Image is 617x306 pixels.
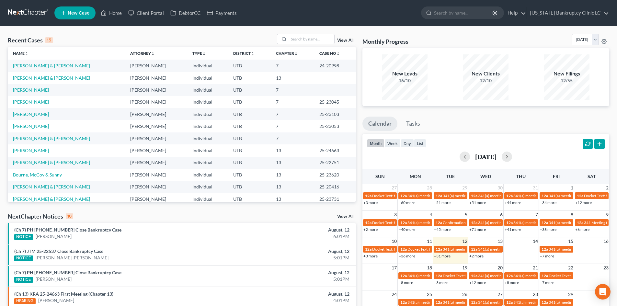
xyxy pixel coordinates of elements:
td: 24-20998 [314,60,356,72]
span: 12a [542,247,548,252]
i: unfold_more [151,52,155,56]
div: 15 [45,37,53,43]
span: 341(a) meeting for [PERSON_NAME] [407,220,470,225]
a: [PERSON_NAME] & [PERSON_NAME] [13,196,90,202]
span: 16 [603,237,609,245]
span: Mon [410,174,421,179]
span: 12a [436,193,442,198]
span: 341(a) meeting for [PERSON_NAME] [478,193,541,198]
a: +7 more [540,254,554,258]
a: Home [97,7,125,19]
span: 19 [462,264,468,272]
button: month [367,139,384,148]
div: 5:01PM [242,255,349,261]
a: +40 more [399,227,415,232]
a: +6 more [575,227,589,232]
a: [PERSON_NAME] & [PERSON_NAME] [13,136,90,141]
a: [PERSON_NAME] [13,111,49,117]
td: 13 [271,193,314,205]
div: NextChapter Notices [8,212,73,220]
td: UTB [228,120,271,132]
span: Docket Text: for [PERSON_NAME] [407,247,465,252]
span: 341(a) meeting for [PERSON_NAME] [478,247,541,252]
td: Individual [187,60,228,72]
span: Confirmation Hearing for [PERSON_NAME] [443,220,517,225]
a: +60 more [399,200,415,205]
span: 29 [567,290,574,298]
a: [PERSON_NAME] [36,233,72,240]
td: 25-24663 [314,144,356,156]
span: 341(a) meeting for [PERSON_NAME] [478,220,541,225]
td: [PERSON_NAME] [125,193,187,205]
h2: [DATE] [475,153,497,160]
a: +7 more [540,280,554,285]
span: 25 [426,290,433,298]
div: August, 12 [242,269,349,276]
a: Nameunfold_more [13,51,29,56]
span: 10 [391,237,397,245]
span: 341(a) meeting for [PERSON_NAME] & [PERSON_NAME] [478,273,575,278]
span: 6 [499,211,503,219]
i: unfold_more [251,52,255,56]
a: (Ch 7) PH [PHONE_NUMBER] Close Bankruptcy Case [14,227,121,232]
span: 341(a) meeting for [PERSON_NAME] & [PERSON_NAME] [513,273,610,278]
a: View All [337,214,353,219]
span: 341(a) meeting for [PERSON_NAME] [443,300,505,305]
td: Individual [187,96,228,108]
span: 12a [542,193,548,198]
a: Client Portal [125,7,167,19]
a: Bourne, McCoy & Sunny [13,172,62,177]
span: 341(a) meeting for [PERSON_NAME] & [PERSON_NAME] [407,273,504,278]
a: +44 more [505,200,521,205]
a: [PERSON_NAME] [13,99,49,105]
div: 12/10 [463,77,508,84]
a: +3 more [363,254,378,258]
span: 14 [532,237,539,245]
a: (Ch 7) PH [PHONE_NUMBER] Close Bankruptcy Case [14,270,121,275]
span: 12a [577,193,583,198]
a: DebtorCC [167,7,204,19]
td: 13 [271,169,314,181]
td: 13 [271,181,314,193]
a: Districtunfold_more [233,51,255,56]
span: 341(a) meeting for [PERSON_NAME] [407,300,470,305]
div: August, 12 [242,227,349,233]
span: 12a [542,220,548,225]
div: 4:01PM [242,297,349,304]
span: 12a [365,220,371,225]
td: UTB [228,96,271,108]
span: 28 [426,184,433,192]
a: Case Nounfold_more [319,51,340,56]
div: 12/55 [544,77,589,84]
a: +41 more [505,227,521,232]
a: Chapterunfold_more [276,51,298,56]
td: [PERSON_NAME] [125,157,187,169]
span: 7 [535,211,539,219]
td: UTB [228,108,271,120]
span: 12a [506,193,513,198]
span: Tue [446,174,455,179]
td: 13 [271,144,314,156]
td: Individual [187,157,228,169]
td: UTB [228,84,271,96]
div: 10 [66,213,73,219]
a: +71 more [469,227,486,232]
td: 7 [271,60,314,72]
a: +2 more [363,227,378,232]
td: Individual [187,72,228,84]
span: 341(a) meeting for [PERSON_NAME] & [PERSON_NAME] [513,300,610,305]
td: UTB [228,132,271,144]
a: +12 more [469,280,486,285]
input: Search by name... [434,7,493,19]
span: 21 [532,264,539,272]
a: [PERSON_NAME] [13,148,49,153]
button: day [401,139,414,148]
span: 341(a) meeting for [PERSON_NAME] [549,193,611,198]
span: 18 [426,264,433,272]
span: 12a [400,193,407,198]
a: (Ch 13) KRA 25-24663 First Meeting (Chapter 13) [14,291,113,297]
td: 13 [271,72,314,84]
td: Individual [187,132,228,144]
a: [PERSON_NAME] [36,276,72,282]
td: [PERSON_NAME] [125,132,187,144]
